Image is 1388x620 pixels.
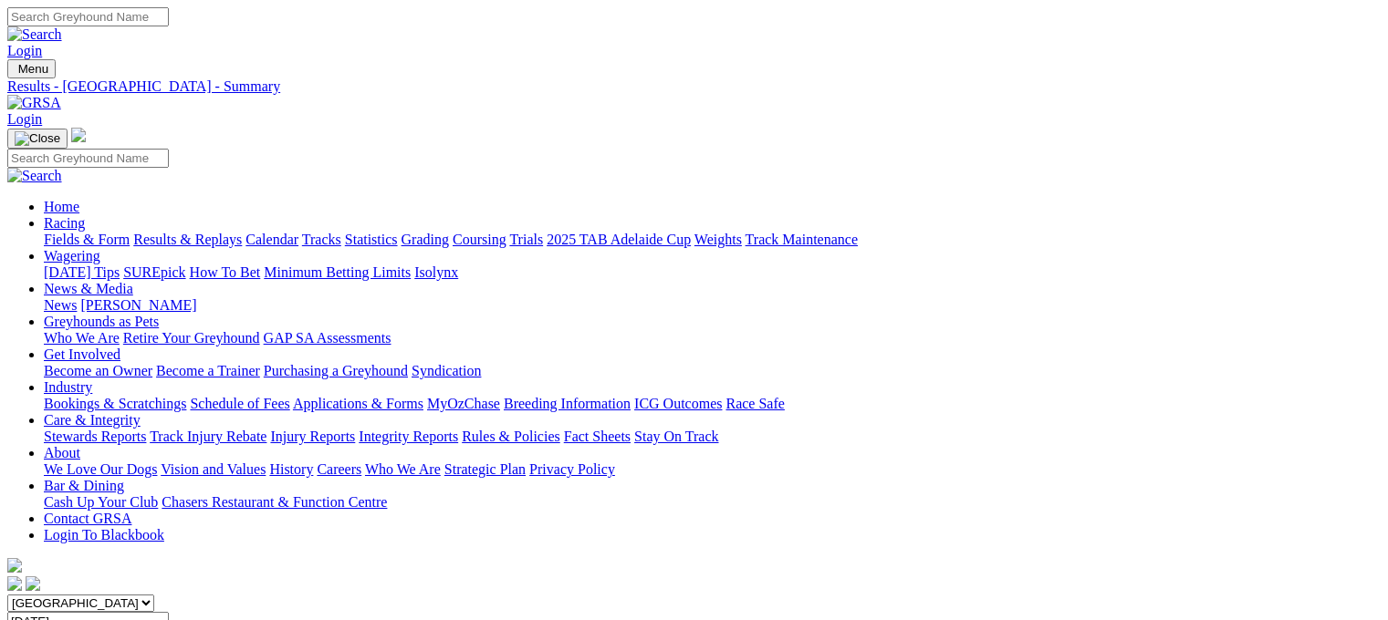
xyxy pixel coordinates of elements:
[7,43,42,58] a: Login
[44,445,80,460] a: About
[302,232,341,247] a: Tracks
[44,215,85,231] a: Racing
[725,396,784,411] a: Race Safe
[44,363,152,378] a: Become an Owner
[44,461,157,477] a: We Love Our Dogs
[18,62,48,76] span: Menu
[150,429,266,444] a: Track Injury Rebate
[162,494,387,510] a: Chasers Restaurant & Function Centre
[80,297,196,313] a: [PERSON_NAME]
[123,264,185,280] a: SUREpick
[7,7,169,26] input: Search
[44,429,146,444] a: Stewards Reports
[504,396,631,411] a: Breeding Information
[7,168,62,184] img: Search
[44,494,158,510] a: Cash Up Your Club
[15,131,60,146] img: Close
[746,232,858,247] a: Track Maintenance
[444,461,526,477] a: Strategic Plan
[44,511,131,526] a: Contact GRSA
[529,461,615,477] a: Privacy Policy
[44,330,120,346] a: Who We Are
[365,461,441,477] a: Who We Are
[44,396,1381,412] div: Industry
[7,111,42,127] a: Login
[317,461,361,477] a: Careers
[359,429,458,444] a: Integrity Reports
[44,461,1381,478] div: About
[44,297,1381,314] div: News & Media
[44,248,100,263] a: Wagering
[293,396,423,411] a: Applications & Forms
[264,264,411,280] a: Minimum Betting Limits
[190,264,261,280] a: How To Bet
[7,78,1381,95] a: Results - [GEOGRAPHIC_DATA] - Summary
[564,429,631,444] a: Fact Sheets
[547,232,691,247] a: 2025 TAB Adelaide Cup
[44,346,120,362] a: Get Involved
[7,558,22,573] img: logo-grsa-white.png
[133,232,242,247] a: Results & Replays
[270,429,355,444] a: Injury Reports
[634,429,718,444] a: Stay On Track
[414,264,458,280] a: Isolynx
[402,232,449,247] a: Grading
[44,297,77,313] a: News
[44,429,1381,445] div: Care & Integrity
[269,461,313,477] a: History
[44,396,186,411] a: Bookings & Scratchings
[190,396,289,411] a: Schedule of Fees
[264,363,408,378] a: Purchasing a Greyhound
[44,199,79,214] a: Home
[453,232,506,247] a: Coursing
[44,314,159,329] a: Greyhounds as Pets
[7,26,62,43] img: Search
[634,396,722,411] a: ICG Outcomes
[694,232,742,247] a: Weights
[7,129,68,149] button: Toggle navigation
[123,330,260,346] a: Retire Your Greyhound
[44,232,1381,248] div: Racing
[44,527,164,542] a: Login To Blackbook
[44,264,1381,281] div: Wagering
[44,264,120,280] a: [DATE] Tips
[44,363,1381,379] div: Get Involved
[44,281,133,296] a: News & Media
[161,461,266,477] a: Vision and Values
[44,379,92,395] a: Industry
[264,330,391,346] a: GAP SA Assessments
[345,232,398,247] a: Statistics
[26,576,40,591] img: twitter.svg
[7,149,169,168] input: Search
[7,59,56,78] button: Toggle navigation
[44,232,130,247] a: Fields & Form
[462,429,560,444] a: Rules & Policies
[412,363,481,378] a: Syndication
[44,412,141,428] a: Care & Integrity
[44,330,1381,346] div: Greyhounds as Pets
[71,128,86,142] img: logo-grsa-white.png
[44,494,1381,511] div: Bar & Dining
[156,363,260,378] a: Become a Trainer
[427,396,500,411] a: MyOzChase
[7,576,22,591] img: facebook.svg
[44,478,124,493] a: Bar & Dining
[7,95,61,111] img: GRSA
[509,232,543,247] a: Trials
[245,232,298,247] a: Calendar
